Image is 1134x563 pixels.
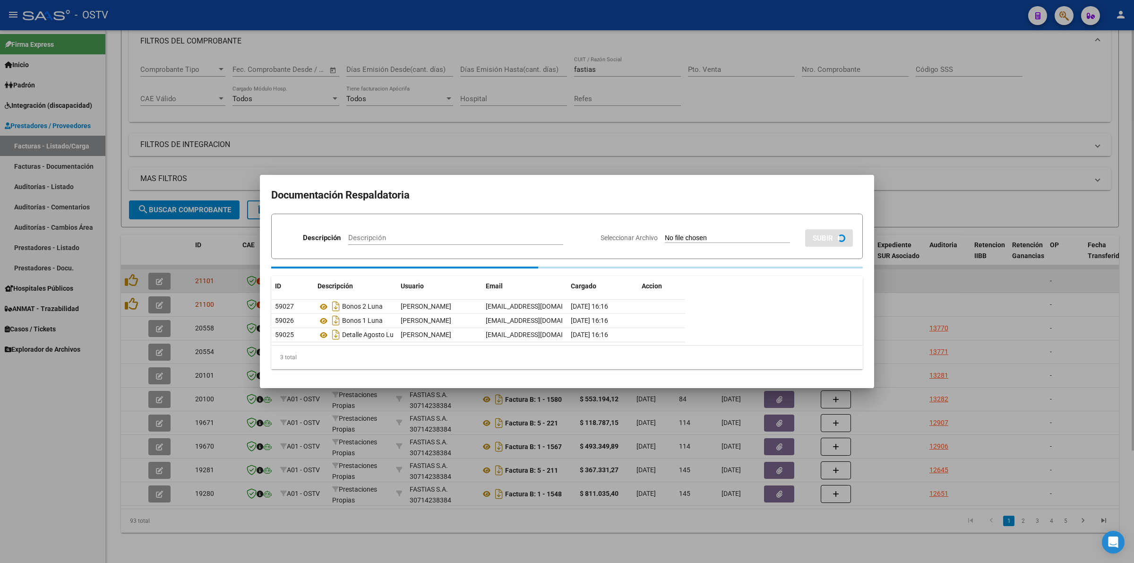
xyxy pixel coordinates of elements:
[314,276,397,296] datatable-header-cell: Descripción
[318,313,393,328] div: Bonos 1 Luna
[486,331,591,338] span: [EMAIL_ADDRESS][DOMAIN_NAME]
[486,303,591,310] span: [EMAIL_ADDRESS][DOMAIN_NAME]
[482,276,567,296] datatable-header-cell: Email
[571,331,608,338] span: [DATE] 16:16
[397,276,482,296] datatable-header-cell: Usuario
[303,233,341,243] p: Descripción
[271,276,314,296] datatable-header-cell: ID
[601,234,658,242] span: Seleccionar Archivo
[486,317,591,324] span: [EMAIL_ADDRESS][DOMAIN_NAME]
[571,282,596,290] span: Cargado
[271,346,863,369] div: 3 total
[571,303,608,310] span: [DATE] 16:16
[318,282,353,290] span: Descripción
[271,186,863,204] h2: Documentación Respaldatoria
[330,327,342,342] i: Descargar documento
[275,282,281,290] span: ID
[571,317,608,324] span: [DATE] 16:16
[567,276,638,296] datatable-header-cell: Cargado
[401,331,451,338] span: [PERSON_NAME]
[638,276,685,296] datatable-header-cell: Accion
[318,299,393,314] div: Bonos 2 Luna
[642,282,662,290] span: Accion
[275,317,294,324] span: 59026
[275,303,294,310] span: 59027
[330,299,342,314] i: Descargar documento
[318,327,393,342] div: Detalle Agosto Luna
[275,331,294,338] span: 59025
[813,234,833,243] span: SUBIR
[1102,531,1125,554] div: Open Intercom Messenger
[486,282,503,290] span: Email
[401,317,451,324] span: [PERSON_NAME]
[805,229,853,247] button: SUBIR
[330,313,342,328] i: Descargar documento
[401,282,424,290] span: Usuario
[401,303,451,310] span: [PERSON_NAME]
